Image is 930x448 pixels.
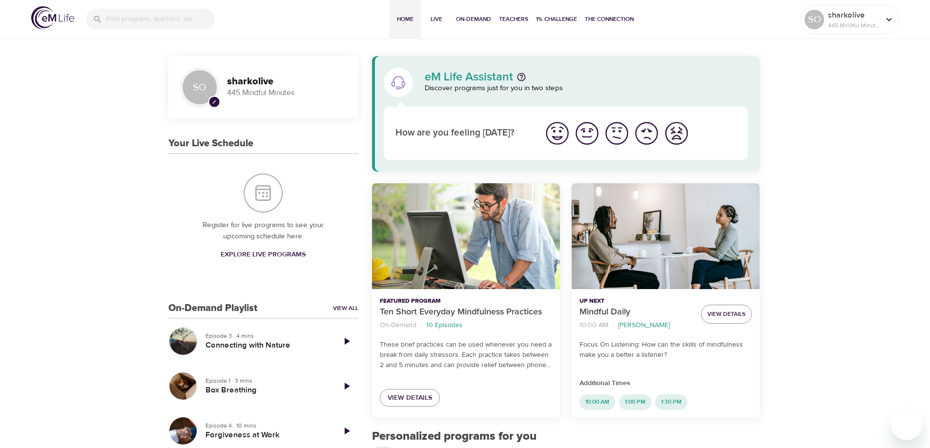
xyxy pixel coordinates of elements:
[168,303,257,314] h3: On-Demand Playlist
[31,6,74,29] img: logo
[227,87,347,98] p: 445 Mindful Minutes
[619,394,651,410] div: 1:00 PM
[168,327,198,356] button: Connecting with Nature
[335,330,358,353] a: Play Episode
[372,429,760,444] h2: Personalized programs for you
[456,14,491,24] span: On-Demand
[391,75,406,90] img: eM Life Assistant
[661,118,691,148] button: I'm feeling worst
[380,389,440,407] a: View Details
[206,385,327,395] h5: Box Breathing
[206,421,327,430] p: Episode 4 · 10 mins
[663,120,690,147] img: worst
[579,320,608,331] p: 10:00 AM
[380,320,416,331] p: On-Demand
[603,120,630,147] img: ok
[544,120,571,147] img: great
[333,304,358,312] a: View All
[395,126,531,140] p: How are you feeling [DATE]?
[372,183,560,289] button: Ten Short Everyday Mindfulness Practices
[420,319,422,332] li: ·
[244,174,283,213] img: Your Live Schedule
[380,306,552,319] p: Ten Short Everyday Mindfulness Practices
[106,9,215,30] input: Find programs, teachers, etc...
[536,14,577,24] span: 1% Challenge
[579,319,693,332] nav: breadcrumb
[425,83,748,94] p: Discover programs just for you in two steps
[579,306,693,319] p: Mindful Daily
[655,394,687,410] div: 1:30 PM
[632,118,661,148] button: I'm feeling bad
[425,71,513,83] p: eM Life Assistant
[612,319,614,332] li: ·
[619,398,651,406] span: 1:00 PM
[579,340,752,360] p: Focus On Listening: How can the skills of mindfulness make you a better a listener?
[579,394,615,410] div: 10:00 AM
[168,371,198,401] button: Box Breathing
[828,9,880,21] p: sharkolive
[206,376,327,385] p: Episode 1 · 3 mins
[180,68,219,107] div: SO
[828,21,880,30] p: 445 Mindful Minutes
[217,246,310,264] a: Explore Live Programs
[585,14,634,24] span: The Connection
[426,320,463,331] p: 10 Episodes
[572,118,602,148] button: I'm feeling good
[602,118,632,148] button: I'm feeling ok
[574,120,600,147] img: good
[891,409,922,440] iframe: Button to launch messaging window
[655,398,687,406] span: 1:30 PM
[227,76,347,87] h3: sharkolive
[572,183,760,289] button: Mindful Daily
[393,14,417,24] span: Home
[425,14,448,24] span: Live
[188,220,339,242] p: Register for live programs to see your upcoming schedule here.
[380,340,552,370] p: These brief practices can be used whenever you need a break from daily stressors. Each practice t...
[542,118,572,148] button: I'm feeling great
[206,331,327,340] p: Episode 3 · 4 mins
[206,340,327,351] h5: Connecting with Nature
[168,416,198,446] button: Forgiveness at Work
[388,392,432,404] span: View Details
[707,309,745,319] span: View Details
[380,297,552,306] p: Featured Program
[206,430,327,440] h5: Forgiveness at Work
[618,320,670,331] p: [PERSON_NAME]
[380,319,552,332] nav: breadcrumb
[579,398,615,406] span: 10:00 AM
[499,14,528,24] span: Teachers
[633,120,660,147] img: bad
[168,138,253,149] h3: Your Live Schedule
[579,378,752,389] p: Additional Times
[221,249,306,261] span: Explore Live Programs
[805,10,824,29] div: SO
[335,419,358,443] a: Play Episode
[579,297,693,306] p: Up Next
[335,374,358,398] a: Play Episode
[701,305,752,324] button: View Details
